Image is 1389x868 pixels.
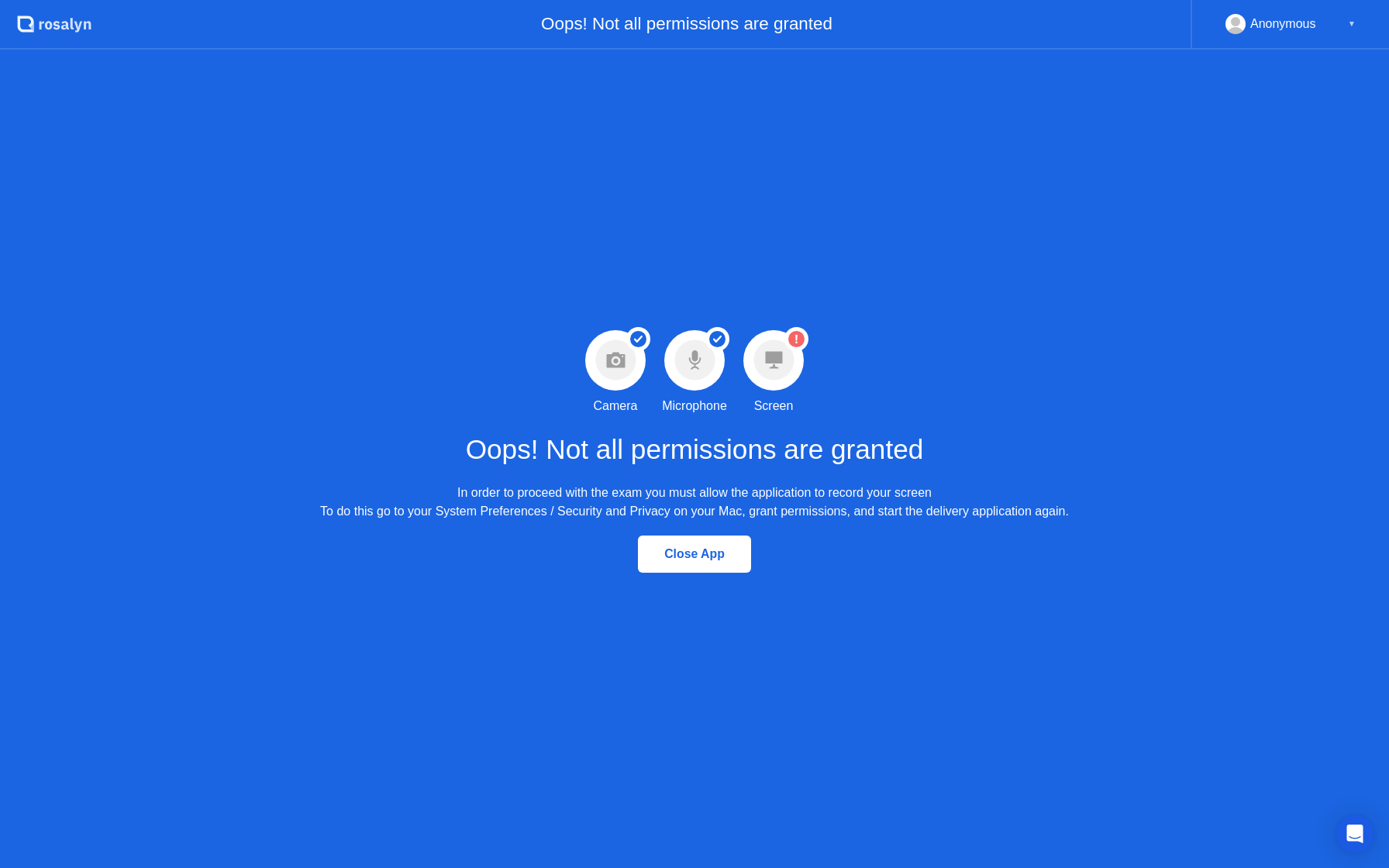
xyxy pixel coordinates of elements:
[643,547,746,561] div: Close App
[662,397,727,415] div: Microphone
[754,397,794,415] div: Screen
[1250,14,1316,34] div: Anonymous
[1348,14,1356,34] div: ▼
[594,397,638,415] div: Camera
[320,484,1069,521] div: In order to proceed with the exam you must allow the application to record your screen To do this...
[466,429,924,470] h1: Oops! Not all permissions are granted
[1336,815,1373,852] div: Open Intercom Messenger
[638,536,751,573] button: Close App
